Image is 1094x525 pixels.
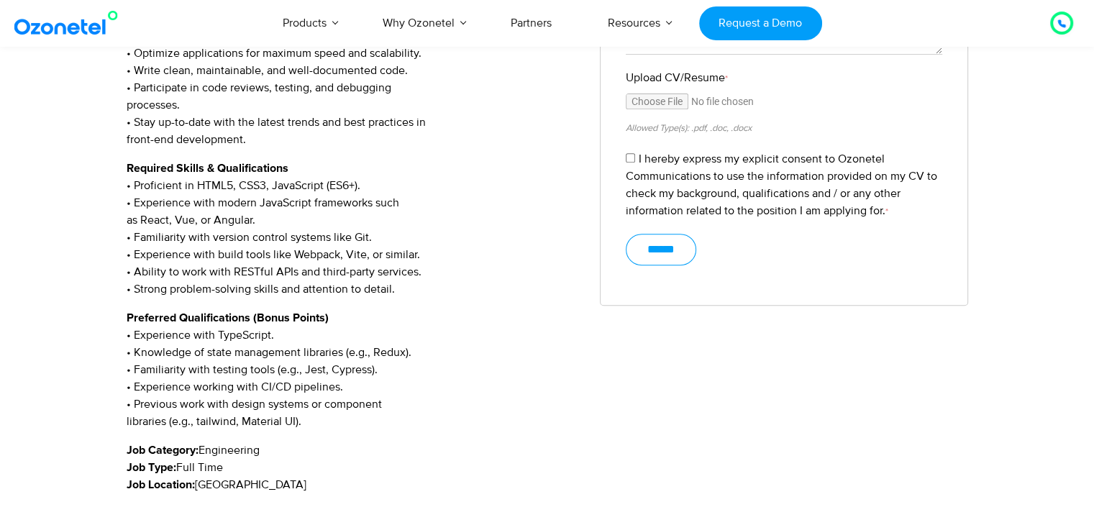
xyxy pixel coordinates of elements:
[699,6,822,40] a: Request a Demo
[195,478,306,492] span: [GEOGRAPHIC_DATA]
[199,443,260,457] span: Engineering
[127,462,176,473] strong: Job Type:
[127,479,195,490] strong: Job Location:
[626,122,752,134] small: Allowed Type(s): .pdf, .doc, .docx
[127,163,288,174] strong: Required Skills & Qualifications
[127,444,199,456] strong: Job Category:
[626,69,942,86] label: Upload CV/Resume
[176,460,223,475] span: Full Time
[127,309,579,430] p: • Experience with TypeScript. • Knowledge of state management libraries (e.g., Redux). • Familiar...
[127,312,329,324] strong: Preferred Qualifications (Bonus Points)
[626,152,937,218] label: I hereby express my explicit consent to Ozonetel Communications to use the information provided o...
[127,160,579,298] p: • Proficient in HTML5, CSS3, JavaScript (ES6+). • Experience with modern JavaScript frameworks su...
